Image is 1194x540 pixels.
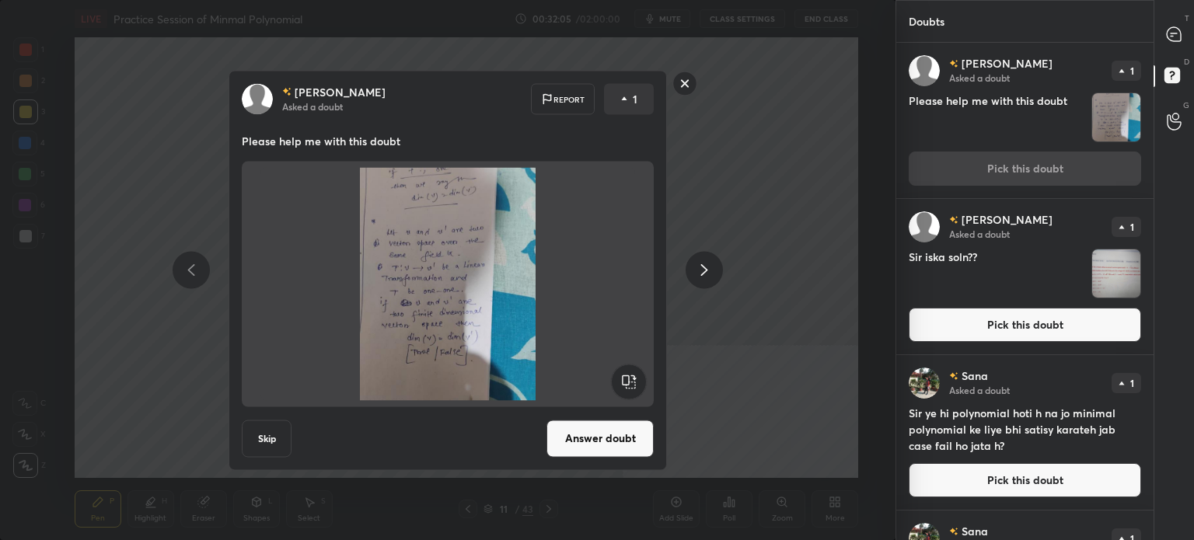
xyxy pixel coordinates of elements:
p: Please help me with this doubt [242,133,654,148]
img: no-rating-badge.077c3623.svg [949,372,958,381]
p: 1 [1130,378,1134,388]
button: Skip [242,420,292,457]
h4: Please help me with this doubt [909,92,1085,142]
p: D [1184,56,1189,68]
img: no-rating-badge.077c3623.svg [282,88,292,96]
img: default.png [242,83,273,114]
p: Sana [962,525,988,538]
p: Asked a doubt [949,228,1010,240]
img: no-rating-badge.077c3623.svg [949,60,958,68]
button: Pick this doubt [909,308,1141,342]
img: 1756992212Q9EDVN.JPEG [260,167,635,400]
button: Pick this doubt [909,463,1141,497]
p: [PERSON_NAME] [295,85,386,98]
img: no-rating-badge.077c3623.svg [949,216,958,225]
img: a5d4d885f63e411fb3adfa579ec4a780.jpg [909,368,940,399]
img: default.png [909,211,940,242]
p: T [1185,12,1189,24]
p: 1 [1130,222,1134,232]
img: no-rating-badge.077c3623.svg [949,528,958,536]
img: 1756992212Q9EDVN.JPEG [1092,93,1140,141]
h4: Sir iska soln?? [909,249,1085,298]
div: Report [531,83,595,114]
img: default.png [909,55,940,86]
p: 1 [1130,66,1134,75]
p: Asked a doubt [949,384,1010,396]
p: Asked a doubt [949,71,1010,84]
img: 1756992177QRIRCF.JPEG [1092,249,1140,298]
p: Sana [962,370,988,382]
p: G [1183,99,1189,111]
p: [PERSON_NAME] [962,214,1053,226]
h4: Sir ye hi polynomial hoti h na jo minimal polynomial ke liye bhi satisy karateh jab case fail ho ... [909,405,1141,454]
div: grid [896,43,1154,540]
p: Doubts [896,1,957,42]
button: Answer doubt [546,420,654,457]
p: Asked a doubt [282,99,343,112]
p: [PERSON_NAME] [962,57,1053,70]
p: 1 [633,91,637,106]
